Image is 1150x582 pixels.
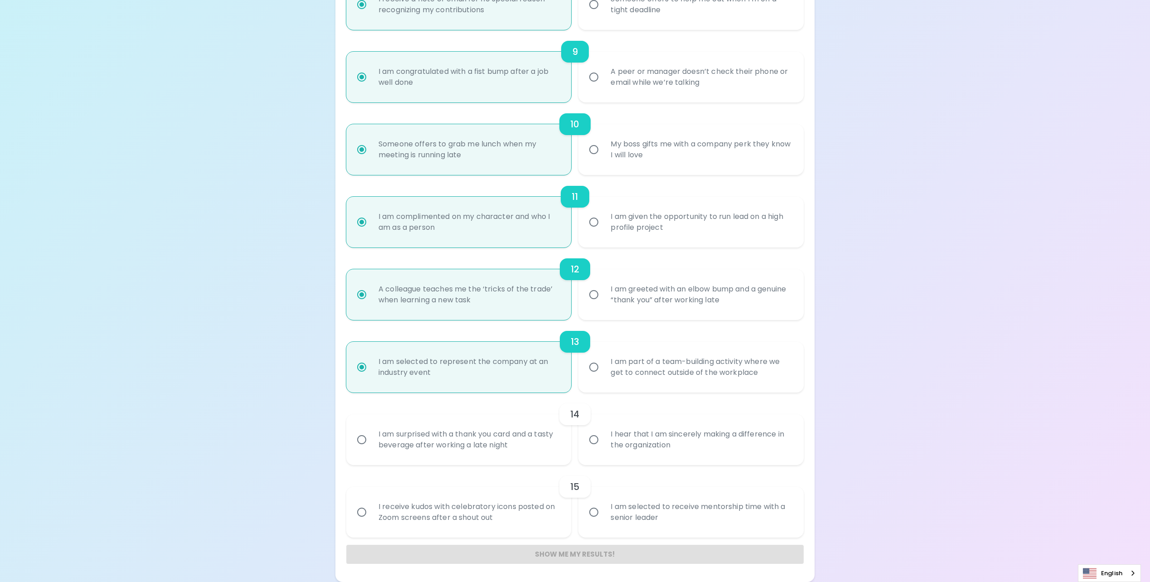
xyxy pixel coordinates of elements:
div: A peer or manager doesn’t check their phone or email while we’re talking [603,55,799,99]
div: choice-group-check [346,393,804,465]
div: I am selected to represent the company at an industry event [371,345,567,389]
div: choice-group-check [346,175,804,247]
h6: 15 [570,480,579,494]
h6: 11 [572,189,578,204]
h6: 12 [571,262,579,276]
div: choice-group-check [346,102,804,175]
aside: Language selected: English [1078,564,1141,582]
h6: 9 [572,44,578,59]
a: English [1078,565,1140,582]
div: Someone offers to grab me lunch when my meeting is running late [371,128,567,171]
div: Language [1078,564,1141,582]
h6: 10 [570,117,579,131]
h6: 13 [571,335,579,349]
div: I am part of a team-building activity where we get to connect outside of the workplace [603,345,799,389]
div: choice-group-check [346,247,804,320]
div: A colleague teaches me the ‘tricks of the trade’ when learning a new task [371,273,567,316]
div: I receive kudos with celebratory icons posted on Zoom screens after a shout out [371,490,567,534]
div: My boss gifts me with a company perk they know I will love [603,128,799,171]
div: I am given the opportunity to run lead on a high profile project [603,200,799,244]
div: I am greeted with an elbow bump and a genuine “thank you” after working late [603,273,799,316]
div: I am surprised with a thank you card and a tasty beverage after working a late night [371,418,567,461]
div: choice-group-check [346,320,804,393]
div: choice-group-check [346,465,804,538]
div: I am selected to receive mentorship time with a senior leader [603,490,799,534]
div: choice-group-check [346,30,804,102]
div: I am complimented on my character and who I am as a person [371,200,567,244]
div: I am congratulated with a fist bump after a job well done [371,55,567,99]
h6: 14 [570,407,579,422]
div: I hear that I am sincerely making a difference in the organization [603,418,799,461]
